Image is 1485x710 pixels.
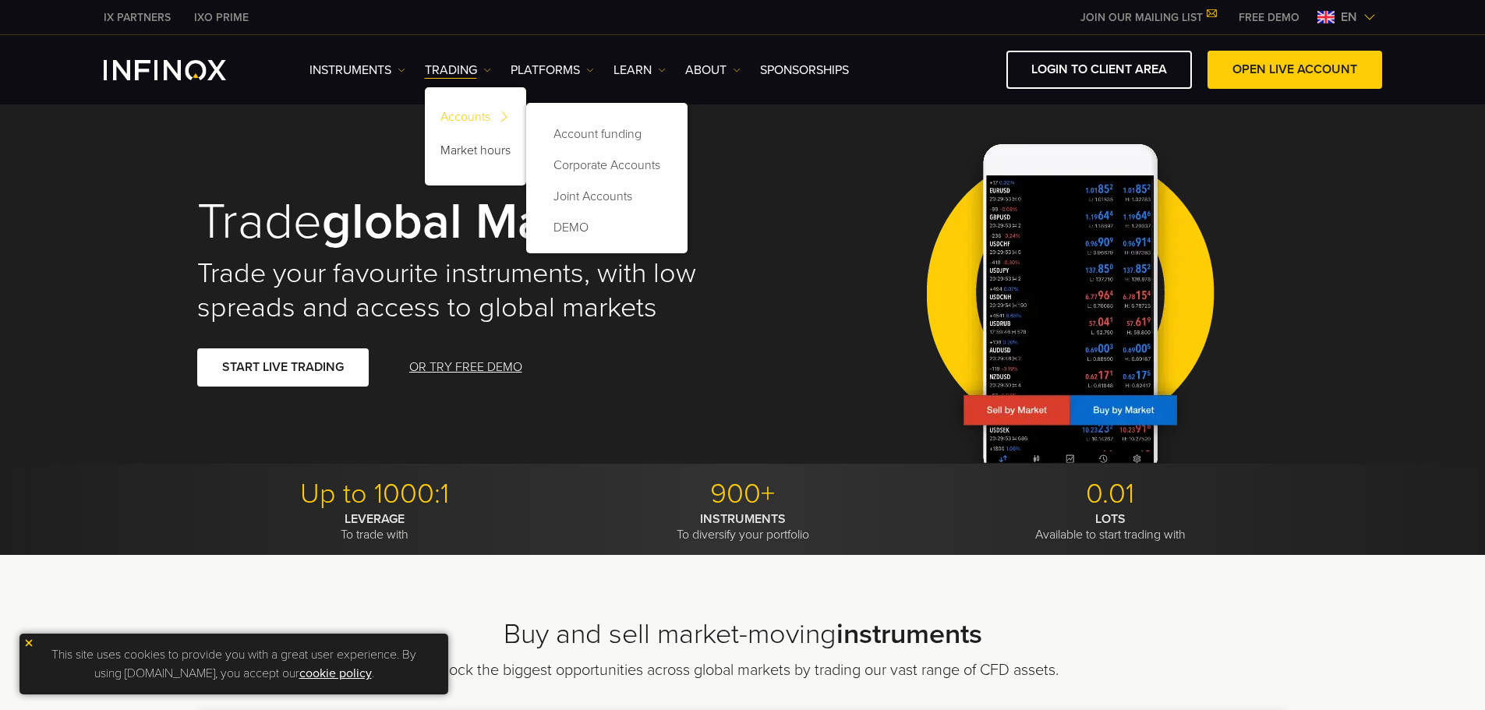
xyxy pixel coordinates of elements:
[104,60,263,80] a: INFINOX Logo
[345,511,405,527] strong: LEVERAGE
[685,61,741,79] a: ABOUT
[700,511,786,527] strong: INSTRUMENTS
[182,9,260,26] a: INFINOX
[425,136,526,170] a: Market hours
[197,511,553,542] p: To trade with
[1207,51,1382,89] a: OPEN LIVE ACCOUNT
[932,511,1289,542] p: Available to start trading with
[564,511,921,542] p: To diversify your portfolio
[322,191,656,253] strong: global markets
[425,61,491,79] a: TRADING
[542,150,672,181] a: Corporate Accounts
[197,348,369,387] a: START LIVE TRADING
[1335,8,1363,26] span: en
[408,348,524,387] a: OR TRY FREE DEMO
[1095,511,1126,527] strong: LOTS
[197,196,721,249] h1: Trade
[299,666,372,681] a: cookie policy
[542,118,672,150] a: Account funding
[542,181,672,212] a: Joint Accounts
[92,9,182,26] a: INFINOX
[309,61,405,79] a: Instruments
[197,477,553,511] p: Up to 1000:1
[23,638,34,648] img: yellow close icon
[613,61,666,79] a: Learn
[1069,11,1227,24] a: JOIN OUR MAILING LIST
[197,256,721,325] h2: Trade your favourite instruments, with low spreads and access to global markets
[1227,9,1311,26] a: INFINOX MENU
[1006,51,1192,89] a: LOGIN TO CLIENT AREA
[27,641,440,687] p: This site uses cookies to provide you with a great user experience. By using [DOMAIN_NAME], you a...
[932,477,1289,511] p: 0.01
[382,659,1103,681] p: Unlock the biggest opportunities across global markets by trading our vast range of CFD assets.
[760,61,849,79] a: SPONSORSHIPS
[197,617,1289,652] h2: Buy and sell market-moving
[511,61,594,79] a: PLATFORMS
[836,617,982,651] strong: instruments
[542,212,672,243] a: DEMO
[564,477,921,511] p: 900+
[425,103,526,136] a: Accounts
